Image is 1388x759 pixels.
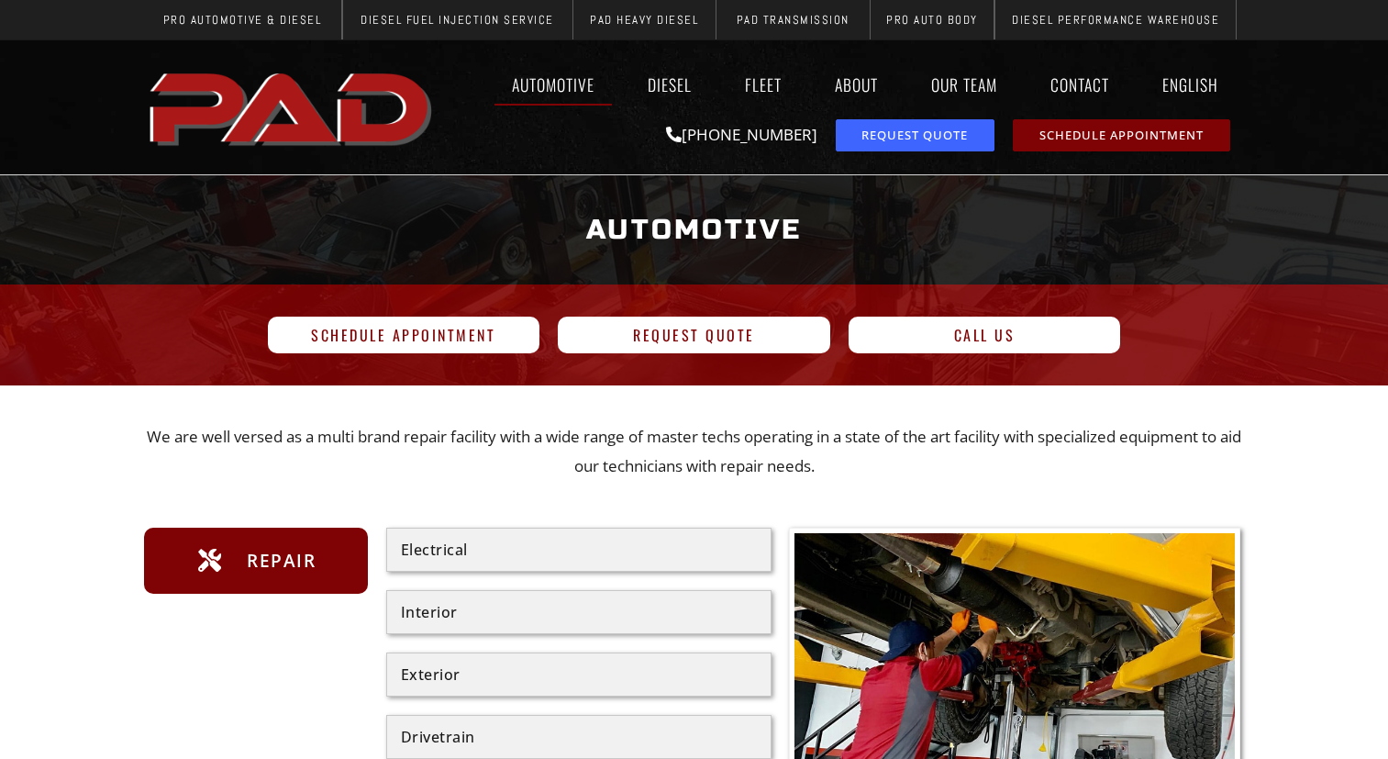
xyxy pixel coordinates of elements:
[401,730,757,744] div: Drivetrain
[558,317,830,353] a: Request Quote
[954,328,1016,342] span: Call Us
[861,129,968,141] span: Request Quote
[144,58,441,157] img: The image shows the word "PAD" in bold, red, uppercase letters with a slight shadow effect.
[630,63,709,106] a: Diesel
[737,14,849,26] span: PAD Transmission
[361,14,554,26] span: Diesel Fuel Injection Service
[1039,129,1204,141] span: Schedule Appointment
[849,317,1121,353] a: Call Us
[494,63,612,106] a: Automotive
[144,422,1245,482] p: We are well versed as a multi brand repair facility with a wide range of master techs operating i...
[886,14,978,26] span: Pro Auto Body
[268,317,540,353] a: Schedule Appointment
[401,542,757,557] div: Electrical
[441,63,1245,106] nav: Menu
[163,14,322,26] span: Pro Automotive & Diesel
[1012,14,1219,26] span: Diesel Performance Warehouse
[1013,119,1230,151] a: schedule repair or service appointment
[401,667,757,682] div: Exterior
[242,546,316,575] span: Repair
[153,195,1236,264] h1: Automotive
[590,14,698,26] span: PAD Heavy Diesel
[666,124,817,145] a: [PHONE_NUMBER]
[633,328,755,342] span: Request Quote
[144,58,441,157] a: pro automotive and diesel home page
[914,63,1015,106] a: Our Team
[727,63,799,106] a: Fleet
[401,605,757,619] div: Interior
[817,63,895,106] a: About
[836,119,994,151] a: request a service or repair quote
[1033,63,1127,106] a: Contact
[1145,63,1245,106] a: English
[311,328,495,342] span: Schedule Appointment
